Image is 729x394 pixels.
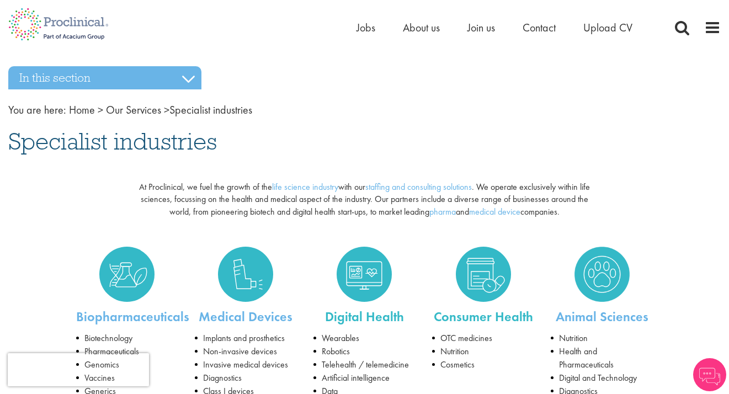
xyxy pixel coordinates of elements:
[523,20,556,35] a: Contact
[195,247,297,302] a: Medical Devices
[551,371,653,385] li: Digital and Technology
[218,247,273,302] img: Medical Devices
[456,247,511,302] img: Consumer Health
[337,247,392,302] img: Digital Health
[432,332,534,345] li: OTC medicines
[8,353,149,386] iframe: reCAPTCHA
[69,103,252,117] span: Specialist industries
[556,308,648,325] a: Animal Sciences
[130,181,599,219] p: At Proclinical, we fuel the growth of the with our . We operate exclusively within life sciences,...
[99,247,155,302] img: Biopharmaceuticals
[313,345,416,358] li: Robotics
[8,66,201,89] h3: In this section
[8,103,66,117] span: You are here:
[164,103,169,117] span: >
[574,247,630,302] img: Animal Sciences
[313,358,416,371] li: Telehealth / telemedicine
[98,103,103,117] span: >
[313,307,416,326] p: Digital Health
[693,358,726,391] img: Chatbot
[365,181,472,193] a: staffing and consulting solutions
[69,103,95,117] a: breadcrumb link to Home
[106,103,161,117] a: breadcrumb link to Our Services
[356,20,375,35] a: Jobs
[76,345,178,358] li: Pharmaceuticals
[403,20,440,35] a: About us
[432,307,534,326] p: Consumer Health
[272,181,338,193] a: life science industry
[429,206,456,217] a: pharma
[199,308,292,325] a: Medical Devices
[583,20,632,35] a: Upload CV
[195,371,297,385] li: Diagnostics
[432,345,534,358] li: Nutrition
[76,247,178,302] a: Biopharmaceuticals
[469,206,520,217] a: medical device
[432,358,534,371] li: Cosmetics
[551,345,653,371] li: Health and Pharmaceuticals
[195,332,297,345] li: Implants and prosthetics
[8,126,217,156] span: Specialist industries
[195,358,297,371] li: Invasive medical devices
[313,371,416,385] li: Artificial intelligence
[551,332,653,345] li: Nutrition
[195,345,297,358] li: Non-invasive devices
[313,332,416,345] li: Wearables
[76,332,178,345] li: Biotechnology
[76,308,189,325] a: Biopharmaceuticals
[467,20,495,35] a: Join us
